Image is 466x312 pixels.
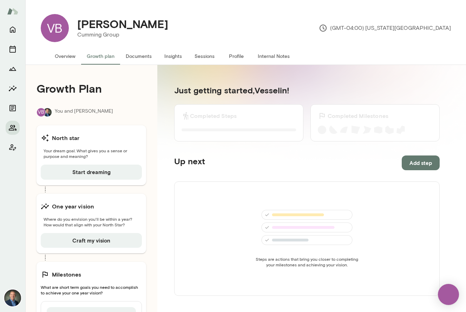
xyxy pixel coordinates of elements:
button: Sessions [6,42,20,56]
img: Mento [7,5,18,18]
img: Michael Alden [43,108,52,117]
h5: Just getting started, Vesselin ! [174,85,440,96]
p: Cumming Group [77,31,168,39]
button: Sessions [189,48,221,65]
button: Home [6,22,20,36]
span: What are short term goals you need to accomplish to achieve your one year vision? [41,284,142,296]
h4: [PERSON_NAME] [77,17,168,31]
h6: North star [52,134,80,142]
span: Where do you envision you'll be within a year? How would that align with your North Star? [41,216,142,227]
button: Documents [6,101,20,115]
h6: Completed Milestones [328,112,388,120]
button: Insights [6,81,20,95]
button: Documents [120,48,157,65]
h6: Completed Steps [190,112,237,120]
p: You and [PERSON_NAME] [55,108,113,117]
span: Steps are actions that bring you closer to completing your milestones and achieving your vision. [254,256,360,267]
button: Craft my vision [41,233,142,248]
div: VB [41,14,69,42]
button: Profile [221,48,252,65]
h6: Milestones [52,270,81,279]
h6: One year vision [52,202,94,211]
button: Client app [6,140,20,154]
button: Overview [49,48,81,65]
span: Your dream goal. What gives you a sense or purpose and meaning? [41,148,142,159]
button: Growth Plan [6,62,20,76]
button: Insights [157,48,189,65]
p: (GMT-04:00) [US_STATE][GEOGRAPHIC_DATA] [319,24,451,32]
button: Add step [402,155,440,170]
button: Start dreaming [41,165,142,179]
button: Growth plan [81,48,120,65]
img: Michael Alden [4,290,21,306]
button: Members [6,121,20,135]
h5: Up next [174,155,205,170]
div: VB [37,108,46,117]
h4: Growth Plan [37,82,146,95]
button: Internal Notes [252,48,295,65]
